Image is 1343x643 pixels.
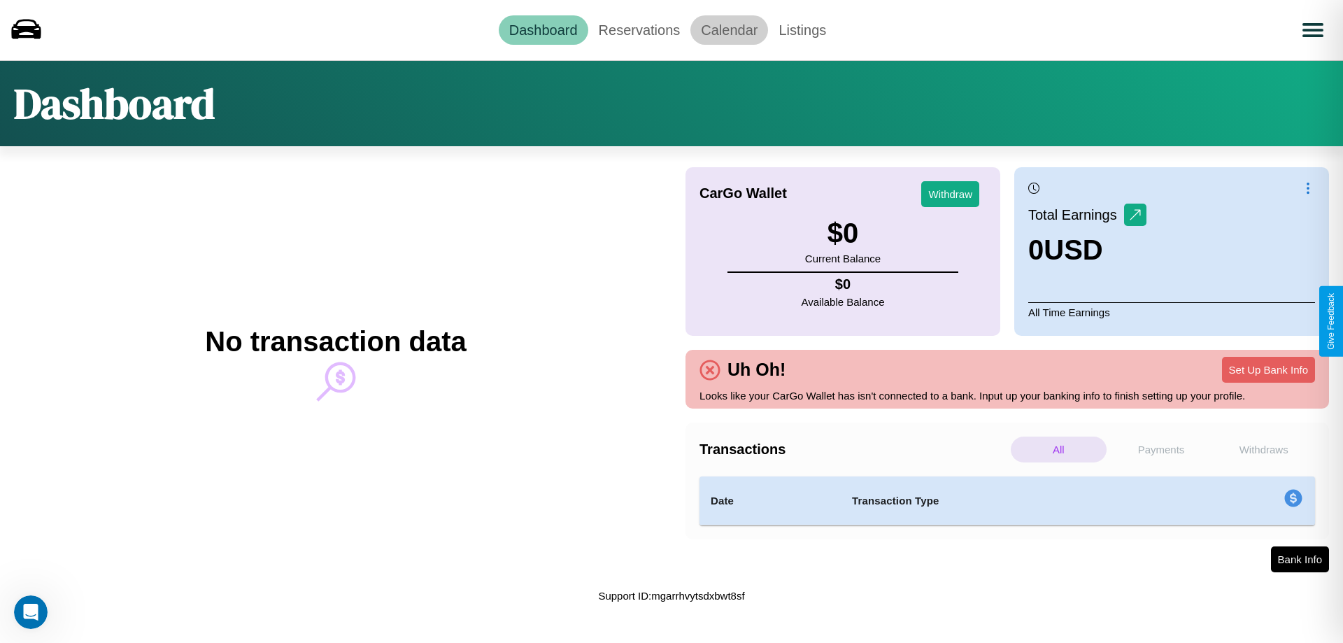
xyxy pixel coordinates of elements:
h4: Transactions [699,441,1007,458]
iframe: Intercom live chat [14,595,48,629]
button: Open menu [1293,10,1333,50]
p: Looks like your CarGo Wallet has isn't connected to a bank. Input up your banking info to finish ... [699,386,1315,405]
a: Calendar [690,15,768,45]
h2: No transaction data [205,326,466,358]
h4: Uh Oh! [720,360,793,380]
p: Payments [1114,437,1209,462]
p: All Time Earnings [1028,302,1315,322]
button: Withdraw [921,181,979,207]
h3: 0 USD [1028,234,1146,266]
h3: $ 0 [805,218,881,249]
h4: Transaction Type [852,493,1170,509]
h1: Dashboard [14,75,215,132]
p: Support ID: mgarrhvytsdxbwt8sf [598,586,744,605]
p: Current Balance [805,249,881,268]
p: All [1011,437,1107,462]
button: Set Up Bank Info [1222,357,1315,383]
p: Total Earnings [1028,202,1124,227]
h4: CarGo Wallet [699,185,787,202]
a: Listings [768,15,837,45]
a: Dashboard [499,15,588,45]
button: Bank Info [1271,546,1329,572]
div: Give Feedback [1326,293,1336,350]
p: Withdraws [1216,437,1312,462]
a: Reservations [588,15,691,45]
table: simple table [699,476,1315,525]
p: Available Balance [802,292,885,311]
h4: Date [711,493,830,509]
h4: $ 0 [802,276,885,292]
